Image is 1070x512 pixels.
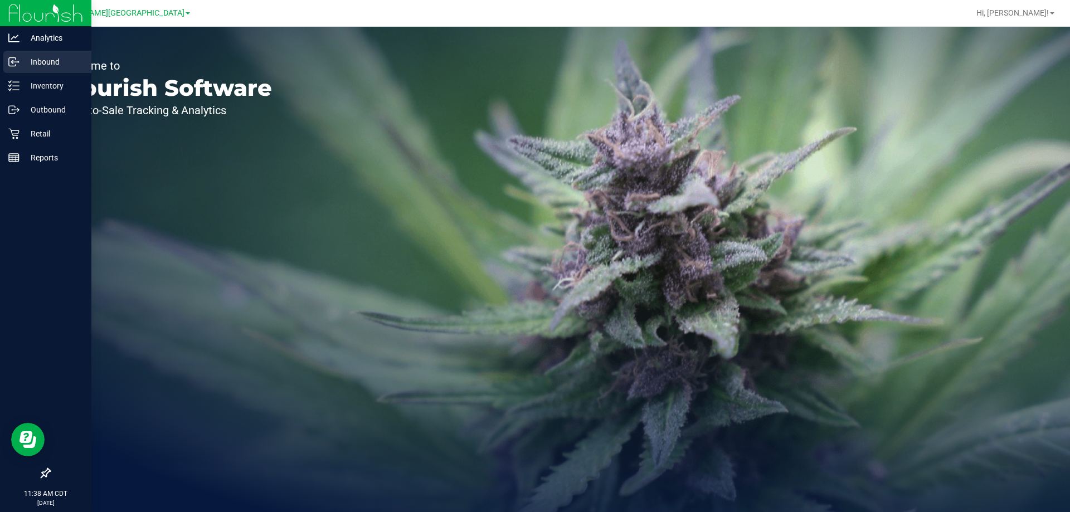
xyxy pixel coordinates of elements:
[8,80,20,91] inline-svg: Inventory
[20,79,86,92] p: Inventory
[8,152,20,163] inline-svg: Reports
[8,56,20,67] inline-svg: Inbound
[20,55,86,69] p: Inbound
[37,8,184,18] span: Ft [PERSON_NAME][GEOGRAPHIC_DATA]
[60,105,272,116] p: Seed-to-Sale Tracking & Analytics
[8,128,20,139] inline-svg: Retail
[11,423,45,456] iframe: Resource center
[20,31,86,45] p: Analytics
[60,77,272,99] p: Flourish Software
[5,499,86,507] p: [DATE]
[20,151,86,164] p: Reports
[5,489,86,499] p: 11:38 AM CDT
[20,127,86,140] p: Retail
[8,32,20,43] inline-svg: Analytics
[60,60,272,71] p: Welcome to
[976,8,1049,17] span: Hi, [PERSON_NAME]!
[20,103,86,116] p: Outbound
[8,104,20,115] inline-svg: Outbound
